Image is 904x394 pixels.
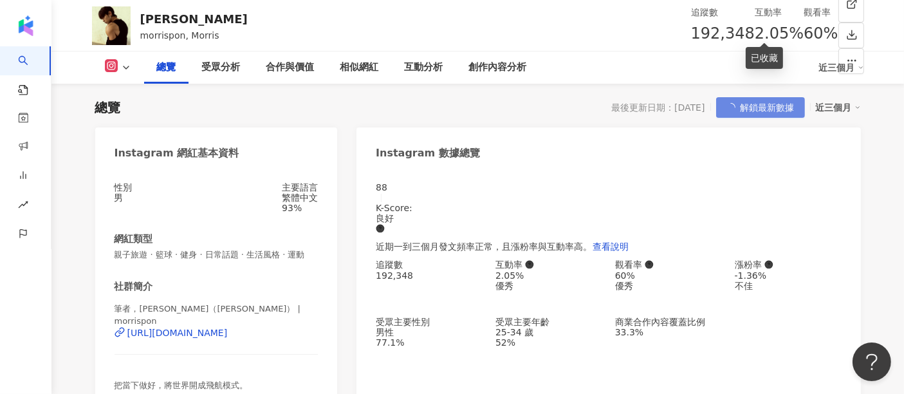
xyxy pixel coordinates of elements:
[495,259,602,270] div: 互動率
[593,241,629,252] span: 查看說明
[716,97,805,118] button: 解鎖最新數據
[819,57,864,78] div: 近三個月
[376,337,483,348] div: 77.1%
[615,270,722,281] div: 60%
[495,317,602,327] div: 受眾主要年齡
[611,102,705,113] div: 最後更新日期：[DATE]
[115,232,153,246] div: 網紅類型
[691,5,755,19] div: 追蹤數
[376,203,841,234] div: K-Score :
[115,182,133,192] div: 性別
[266,60,315,75] div: 合作與價值
[18,46,44,97] a: search
[282,182,318,192] div: 主要語言
[495,270,602,281] div: 2.05%
[735,281,842,291] div: 不佳
[282,192,318,203] div: 繁體中文
[804,22,838,46] span: 60%
[115,146,239,160] div: Instagram 網紅基本資料
[615,317,722,327] div: 商業合作內容覆蓋比例
[376,146,480,160] div: Instagram 數據總覽
[340,60,379,75] div: 相似網紅
[157,60,176,75] div: 總覽
[18,192,28,221] span: rise
[853,342,891,381] iframe: Help Scout Beacon - Open
[115,249,318,261] span: 親子旅遊 · 籃球 · 健身 · 日常話題 · 生活風格 · 運動
[376,317,483,327] div: 受眾主要性別
[746,47,783,69] div: 已收藏
[115,280,153,294] div: 社群簡介
[755,5,804,19] div: 互動率
[127,328,228,338] div: [URL][DOMAIN_NAME]
[495,327,602,337] div: 25-34 歲
[115,192,133,203] div: 男
[376,327,483,337] div: 男性
[816,99,861,116] div: 近三個月
[95,98,121,117] div: 總覽
[376,213,841,223] div: 良好
[376,270,483,281] div: 192,348
[376,259,483,270] div: 追蹤數
[115,327,318,339] a: [URL][DOMAIN_NAME]
[140,30,219,41] span: morrispon, Morris
[592,234,629,259] button: 查看說明
[469,60,527,75] div: 創作內容分析
[615,259,722,270] div: 觀看率
[15,15,36,36] img: logo icon
[92,6,131,45] img: KOL Avatar
[202,60,241,75] div: 受眾分析
[615,327,722,337] div: 33.3%
[804,5,838,19] div: 觀看率
[726,102,735,112] span: loading
[735,270,842,281] div: -1.36%
[741,98,795,118] span: 解鎖最新數據
[282,203,302,213] span: 93%
[495,337,602,348] div: 52%
[140,11,248,27] div: [PERSON_NAME]
[405,60,443,75] div: 互動分析
[755,22,804,46] span: 2.05%
[115,304,301,325] span: 筆者，[PERSON_NAME]（[PERSON_NAME]） | morrispon
[735,259,842,270] div: 漲粉率
[615,281,722,291] div: 優秀
[691,24,755,42] span: 192,348
[495,281,602,291] div: 優秀
[376,234,841,259] div: 近期一到三個月發文頻率正常，且漲粉率與互動率高。
[376,182,841,192] div: 88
